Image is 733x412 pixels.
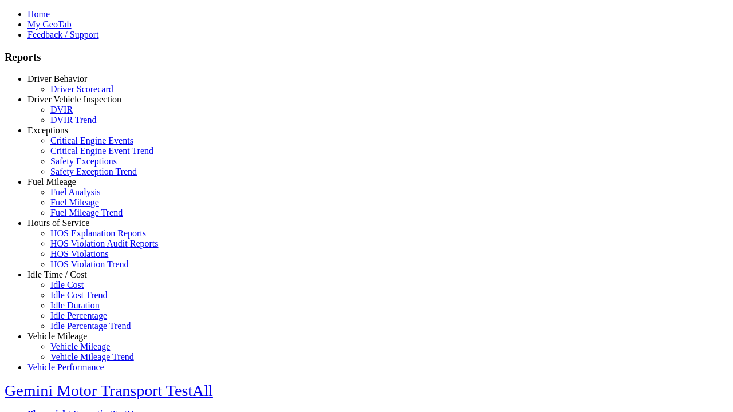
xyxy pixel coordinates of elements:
[27,19,72,29] a: My GeoTab
[50,208,123,217] a: Fuel Mileage Trend
[27,362,104,372] a: Vehicle Performance
[50,239,159,248] a: HOS Violation Audit Reports
[50,228,146,238] a: HOS Explanation Reports
[27,218,89,228] a: Hours of Service
[27,177,76,187] a: Fuel Mileage
[27,74,87,84] a: Driver Behavior
[50,290,108,300] a: Idle Cost Trend
[27,94,121,104] a: Driver Vehicle Inspection
[5,51,728,64] h3: Reports
[50,342,110,351] a: Vehicle Mileage
[50,167,137,176] a: Safety Exception Trend
[50,321,131,331] a: Idle Percentage Trend
[50,352,134,362] a: Vehicle Mileage Trend
[50,259,129,269] a: HOS Violation Trend
[5,382,213,399] a: Gemini Motor Transport TestAll
[50,249,108,259] a: HOS Violations
[50,156,117,166] a: Safety Exceptions
[50,197,99,207] a: Fuel Mileage
[50,84,113,94] a: Driver Scorecard
[27,9,50,19] a: Home
[27,270,87,279] a: Idle Time / Cost
[50,136,133,145] a: Critical Engine Events
[50,187,101,197] a: Fuel Analysis
[50,146,153,156] a: Critical Engine Event Trend
[50,311,107,320] a: Idle Percentage
[50,115,96,125] a: DVIR Trend
[27,331,87,341] a: Vehicle Mileage
[50,300,100,310] a: Idle Duration
[50,280,84,290] a: Idle Cost
[50,105,73,114] a: DVIR
[27,125,68,135] a: Exceptions
[27,30,98,39] a: Feedback / Support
